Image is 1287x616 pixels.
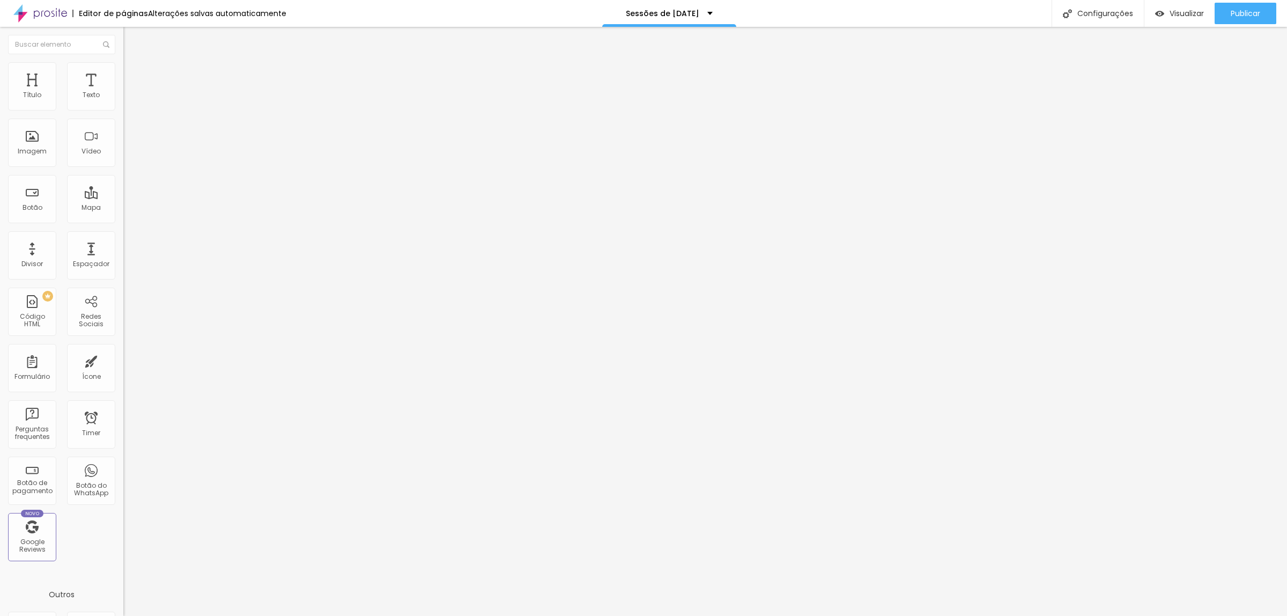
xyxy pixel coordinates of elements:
[82,429,100,437] div: Timer
[14,373,50,380] div: Formulário
[82,373,101,380] div: Ícone
[1063,9,1072,18] img: Icone
[1231,9,1260,18] span: Publicar
[1215,3,1276,24] button: Publicar
[1170,9,1204,18] span: Visualizar
[18,148,47,155] div: Imagem
[103,41,109,48] img: Icone
[73,260,109,268] div: Espaçador
[23,204,42,211] div: Botão
[72,10,148,17] div: Editor de páginas
[8,35,115,54] input: Buscar elemento
[70,313,112,328] div: Redes Sociais
[1144,3,1215,24] button: Visualizar
[626,10,699,17] p: Sessões de [DATE]
[11,479,53,495] div: Botão de pagamento
[21,260,43,268] div: Divisor
[70,482,112,497] div: Botão do WhatsApp
[148,10,286,17] div: Alterações salvas automaticamente
[11,426,53,441] div: Perguntas frequentes
[11,538,53,554] div: Google Reviews
[82,148,101,155] div: Vídeo
[123,27,1287,616] iframe: Editor
[21,510,44,517] div: Novo
[11,313,53,328] div: Código HTML
[82,204,101,211] div: Mapa
[1155,9,1164,18] img: view-1.svg
[23,91,41,99] div: Título
[83,91,100,99] div: Texto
